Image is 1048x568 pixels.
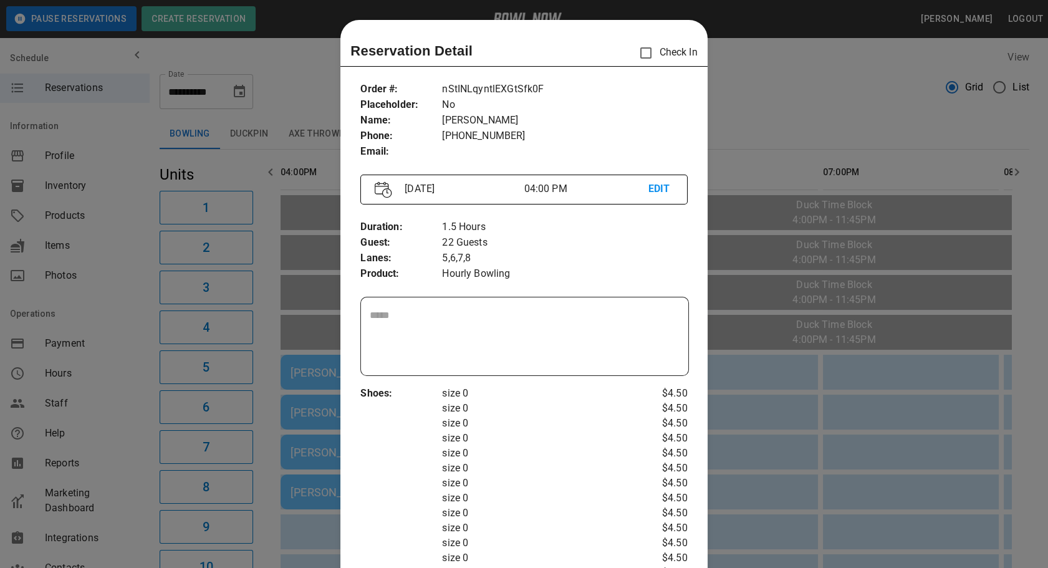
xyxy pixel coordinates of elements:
p: Order # : [360,82,442,97]
img: Vector [375,181,392,198]
p: size 0 [442,491,633,506]
p: Duration : [360,219,442,235]
p: size 0 [442,416,633,431]
p: $4.50 [633,491,687,506]
p: size 0 [442,536,633,551]
p: $4.50 [633,431,687,446]
p: $4.50 [633,551,687,566]
p: [PHONE_NUMBER] [442,128,687,144]
p: size 0 [442,551,633,566]
p: 22 Guests [442,235,687,251]
p: $4.50 [633,521,687,536]
p: EDIT [648,181,673,197]
p: size 0 [442,476,633,491]
p: $4.50 [633,536,687,551]
p: $4.50 [633,386,687,401]
p: $4.50 [633,476,687,491]
p: No [442,97,687,113]
p: Hourly Bowling [442,266,687,282]
p: Email : [360,144,442,160]
p: Shoes : [360,386,442,402]
p: Placeholder : [360,97,442,113]
p: Product : [360,266,442,282]
p: [PERSON_NAME] [442,113,687,128]
p: $4.50 [633,461,687,476]
p: $4.50 [633,506,687,521]
p: size 0 [442,431,633,446]
p: Check In [633,40,697,66]
p: size 0 [442,386,633,401]
p: $4.50 [633,401,687,416]
p: [DATE] [400,181,524,196]
p: nStINLqyntlEXGtSfk0F [442,82,687,97]
p: Lanes : [360,251,442,266]
p: size 0 [442,461,633,476]
p: size 0 [442,521,633,536]
p: size 0 [442,401,633,416]
p: size 0 [442,506,633,521]
p: 04:00 PM [524,181,648,196]
p: Reservation Detail [350,41,473,61]
p: Name : [360,113,442,128]
p: 5,6,7,8 [442,251,687,266]
p: $4.50 [633,416,687,431]
p: $4.50 [633,446,687,461]
p: Guest : [360,235,442,251]
p: 1.5 Hours [442,219,687,235]
p: size 0 [442,446,633,461]
p: Phone : [360,128,442,144]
